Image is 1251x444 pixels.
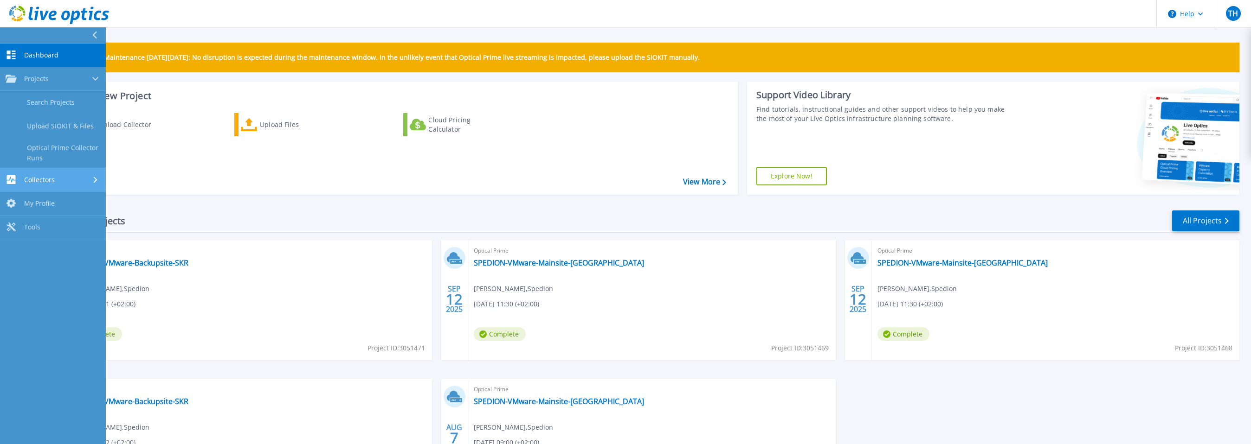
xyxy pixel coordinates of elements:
[474,246,830,256] span: Optical Prime
[877,299,943,309] span: [DATE] 11:30 (+02:00)
[877,284,957,294] span: [PERSON_NAME] , Spedion
[24,75,49,83] span: Projects
[403,113,507,136] a: Cloud Pricing Calculator
[24,199,55,208] span: My Profile
[70,384,426,394] span: Optical Prime
[70,246,426,256] span: Optical Prime
[450,434,458,442] span: 7
[1228,10,1238,17] span: TH
[771,343,829,353] span: Project ID: 3051469
[446,295,463,303] span: 12
[445,282,463,316] div: SEP 2025
[69,54,700,61] p: Scheduled Maintenance [DATE][DATE]: No disruption is expected during the maintenance window. In t...
[683,178,726,186] a: View More
[24,223,40,231] span: Tools
[877,246,1234,256] span: Optical Prime
[849,282,867,316] div: SEP 2025
[1172,210,1239,231] a: All Projects
[428,115,503,134] div: Cloud Pricing Calculator
[24,51,58,59] span: Dashboard
[877,258,1048,267] a: SPEDION-VMware-Mainsite-[GEOGRAPHIC_DATA]
[70,258,188,267] a: SPEDION-VMware-Backupsite-SKR
[756,167,827,185] a: Explore Now!
[474,397,644,406] a: SPEDION-VMware-Mainsite-[GEOGRAPHIC_DATA]
[90,115,164,134] div: Download Collector
[70,422,149,432] span: [PERSON_NAME] , Spedion
[1175,343,1232,353] span: Project ID: 3051468
[66,113,169,136] a: Download Collector
[260,115,334,134] div: Upload Files
[234,113,338,136] a: Upload Files
[24,176,55,184] span: Collectors
[756,105,1012,123] div: Find tutorials, instructional guides and other support videos to help you make the most of your L...
[474,422,553,432] span: [PERSON_NAME] , Spedion
[70,284,149,294] span: [PERSON_NAME] , Spedion
[474,384,830,394] span: Optical Prime
[474,258,644,267] a: SPEDION-VMware-Mainsite-[GEOGRAPHIC_DATA]
[70,397,188,406] a: SPEDION-VMware-Backupsite-SKR
[474,327,526,341] span: Complete
[474,284,553,294] span: [PERSON_NAME] , Spedion
[368,343,425,353] span: Project ID: 3051471
[877,327,929,341] span: Complete
[474,299,539,309] span: [DATE] 11:30 (+02:00)
[850,295,866,303] span: 12
[756,89,1012,101] div: Support Video Library
[66,91,726,101] h3: Start a New Project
